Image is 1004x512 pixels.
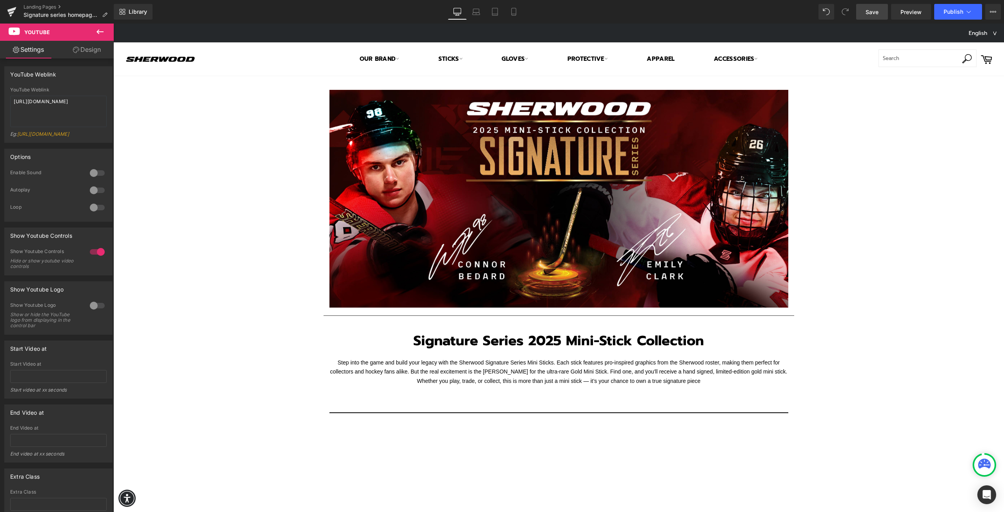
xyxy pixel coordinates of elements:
button: Undo [818,4,834,20]
button: Publish [934,4,982,20]
a: Our Brand [240,19,292,52]
strong: Signature Series 2025 Mini-Stick Collection [300,307,591,328]
a: Sticks [319,19,355,52]
div: Eg: [10,131,107,142]
span: Library [129,8,147,15]
a: Accessories [595,19,650,52]
img: SHERWOOD™ [8,28,86,43]
div: Accessibility Menu [5,466,22,483]
div: Start Video at [10,361,107,367]
div: Show Youtube Logo [10,282,64,293]
div: YouTube Weblink [10,87,107,93]
div: Start video at xx seconds [10,387,107,398]
a: Design [58,41,115,58]
a: Apparel [527,19,567,52]
div: Show Youtube Controls [10,228,72,239]
a: Protective [448,19,500,52]
div: Loop [10,204,82,212]
div: Autoplay [10,187,82,195]
div: Extra Class [10,489,107,495]
a: Gloves [382,19,421,52]
span: Preview [900,8,922,16]
div: Extra Class [10,469,40,480]
div: End video at xx seconds [10,451,107,462]
div: Hide or show youtube video controls [10,258,81,269]
span: Signature series homepage - EN [24,12,99,18]
a: Mobile [504,4,523,20]
input: Search [765,26,863,44]
a: New Library [114,4,153,20]
span: Publish [944,9,963,15]
button: Redo [837,4,853,20]
a: [URL][DOMAIN_NAME] [17,131,69,137]
div: Enable Sound [10,169,82,178]
font: Step into the game and build your legacy with the Sherwood Signature Series Mini Sticks. Each sti... [217,336,674,361]
a: Laptop [467,4,486,20]
div: Show Youtube Controls [10,248,82,257]
div: Open Intercom Messenger [977,485,996,504]
div: End Video at [10,405,44,416]
a: Landing Pages [24,4,114,10]
div: YouTube Weblink [10,67,56,78]
div: End Video at [10,425,107,431]
span: . [90,3,801,16]
a: Tablet [486,4,504,20]
div: Show Youtube Logo [10,302,82,310]
button: More [985,4,1001,20]
a: Preview [891,4,931,20]
a: Desktop [448,4,467,20]
div: Show or hide the YouTube logo from displaying in the control bar [10,312,81,328]
span: Youtube [24,29,50,35]
div: Options [10,149,31,160]
span: Save [866,8,878,16]
div: Start Video at [10,341,47,352]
